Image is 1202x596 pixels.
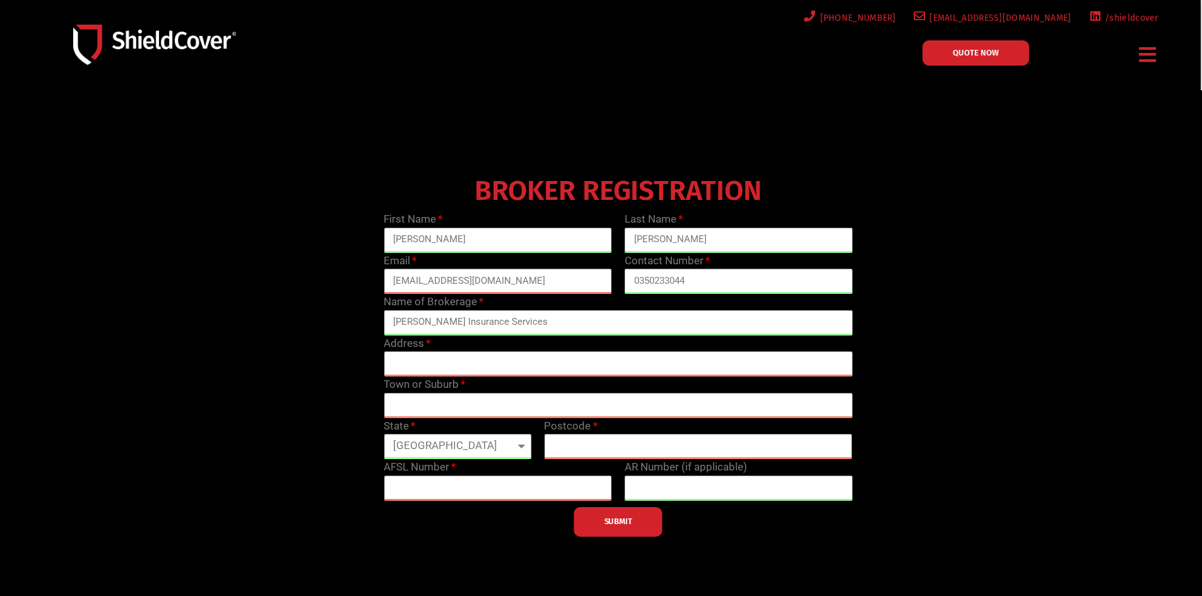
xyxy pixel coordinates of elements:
span: [PHONE_NUMBER] [816,10,896,26]
span: /shieldcover [1100,10,1158,26]
button: SUBMIT [574,507,663,537]
label: Postcode [544,418,597,435]
label: Town or Suburb [384,377,465,393]
img: Shield-Cover-Underwriting-Australia-logo-full [73,25,236,64]
label: AFSL Number [384,459,456,476]
label: Contact Number [625,253,710,269]
label: Last Name [625,211,683,228]
label: Name of Brokerage [384,294,483,310]
div: Menu Toggle [1134,40,1162,69]
label: AR Number (if applicable) [625,459,747,476]
h4: BROKER REGISTRATION [377,184,859,199]
label: First Name [384,211,442,228]
a: [EMAIL_ADDRESS][DOMAIN_NAME] [911,10,1071,26]
label: Email [384,253,416,269]
span: [EMAIL_ADDRESS][DOMAIN_NAME] [925,10,1071,26]
a: /shieldcover [1087,10,1158,26]
span: SUBMIT [604,520,632,523]
span: QUOTE NOW [953,49,999,57]
label: Address [384,336,430,352]
a: QUOTE NOW [922,40,1029,66]
a: [PHONE_NUMBER] [801,10,896,26]
label: State [384,418,415,435]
